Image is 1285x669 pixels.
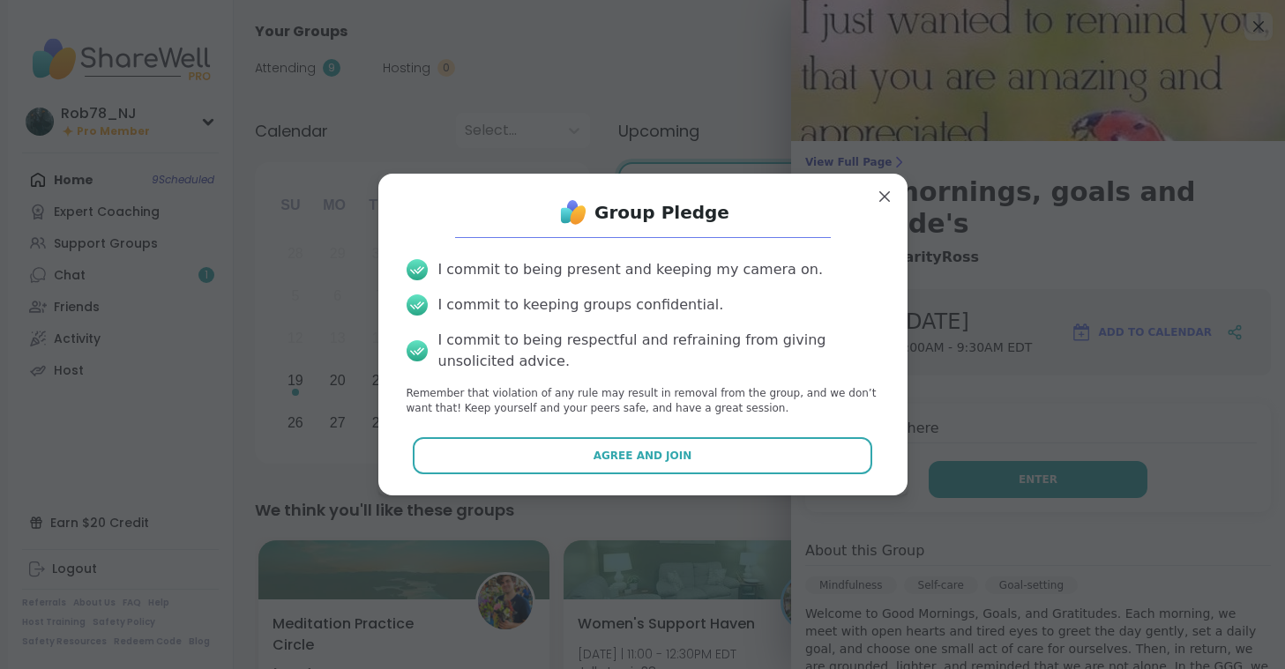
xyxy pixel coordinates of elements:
p: Remember that violation of any rule may result in removal from the group, and we don’t want that!... [407,386,879,416]
div: I commit to keeping groups confidential. [438,294,724,316]
div: I commit to being respectful and refraining from giving unsolicited advice. [438,330,879,372]
span: Agree and Join [594,448,692,464]
button: Agree and Join [413,437,872,474]
div: I commit to being present and keeping my camera on. [438,259,823,280]
h1: Group Pledge [594,200,729,225]
img: ShareWell Logo [556,195,591,230]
